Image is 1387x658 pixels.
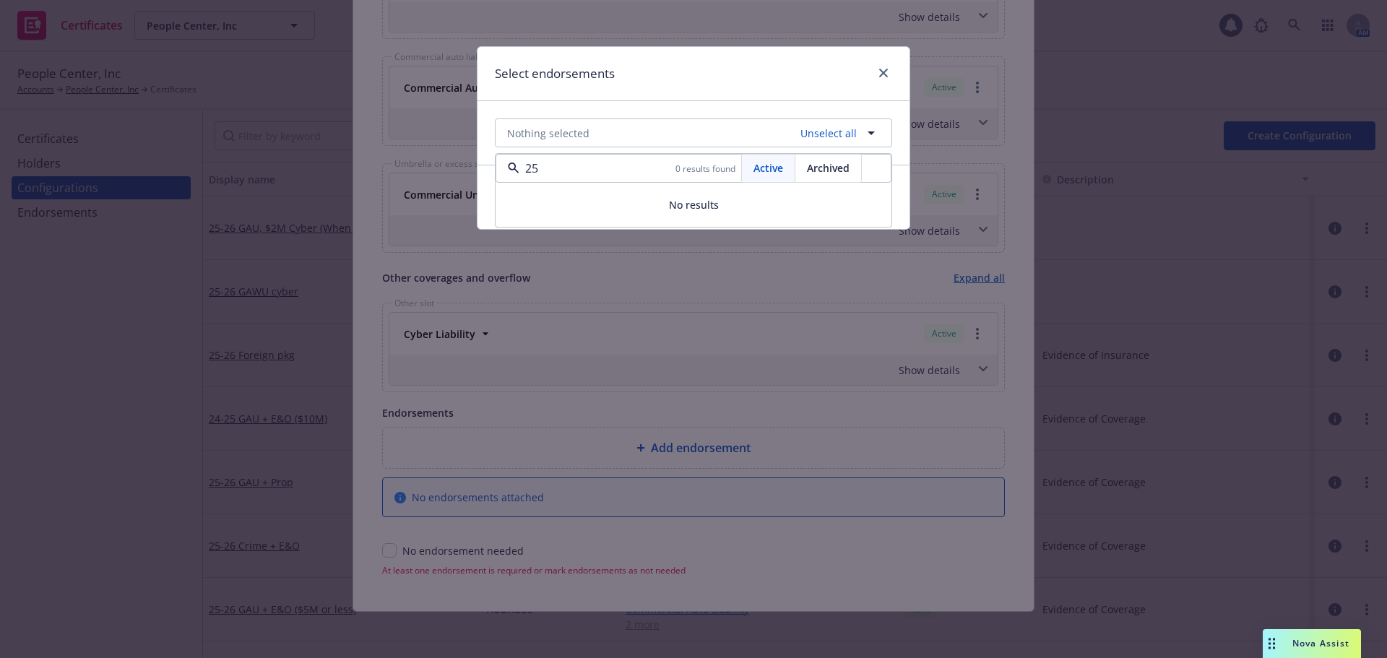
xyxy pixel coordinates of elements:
div: Drag to move [1263,629,1281,658]
a: close [875,64,892,82]
span: 0 results found [675,163,735,175]
input: Filter by keyword [519,160,675,177]
h1: Select endorsements [495,64,615,83]
a: Unselect all [795,126,857,141]
button: Nova Assist [1263,629,1361,658]
button: Nothing selectedUnselect all [495,118,892,147]
span: Nothing selected [507,126,589,141]
span: Archived [807,160,850,176]
span: Active [753,160,783,176]
span: No results [496,183,891,227]
span: Nova Assist [1292,637,1349,649]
